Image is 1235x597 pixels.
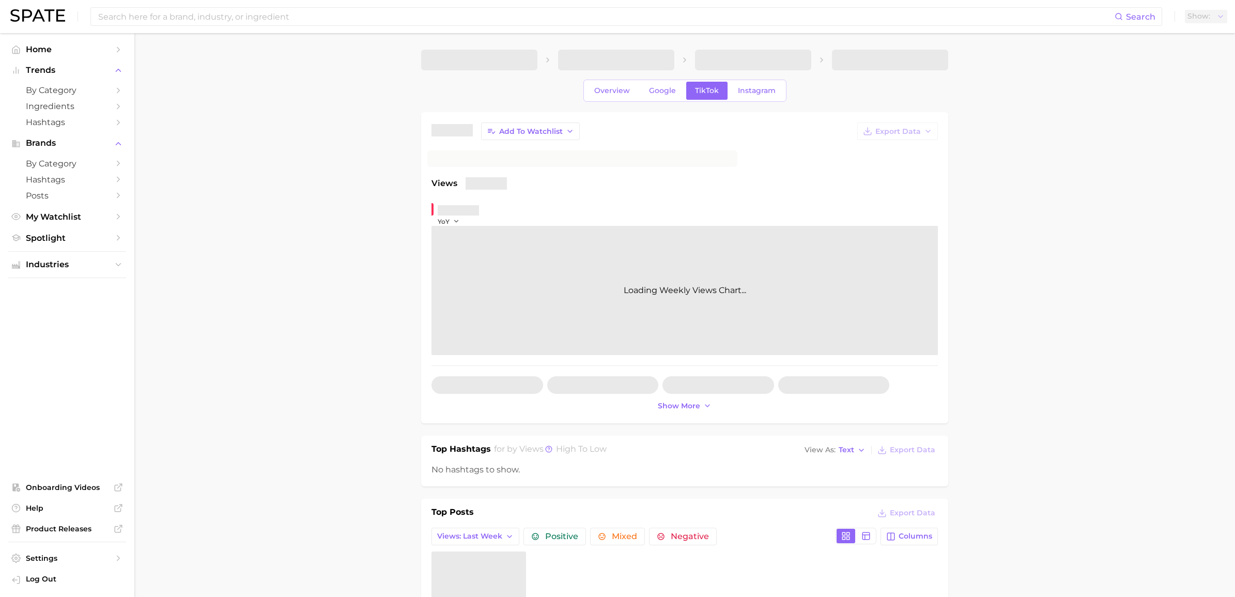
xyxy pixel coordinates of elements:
[8,82,126,98] a: by Category
[1126,12,1155,22] span: Search
[8,480,126,495] a: Onboarding Videos
[890,509,935,517] span: Export Data
[8,156,126,172] a: by Category
[545,532,578,541] span: Positive
[26,175,109,185] span: Hashtags
[881,528,938,545] button: Columns
[8,172,126,188] a: Hashtags
[658,402,700,410] span: Show more
[26,191,109,201] span: Posts
[26,159,109,169] span: by Category
[26,503,109,513] span: Help
[875,443,938,457] button: Export Data
[97,8,1115,25] input: Search here for a brand, industry, or ingredient
[890,446,935,454] span: Export Data
[10,9,65,22] img: SPATE
[8,114,126,130] a: Hashtags
[8,98,126,114] a: Ingredients
[431,506,474,522] h1: Top Posts
[26,44,109,54] span: Home
[671,532,709,541] span: Negative
[26,85,109,95] span: by Category
[805,447,836,453] span: View As
[695,86,719,95] span: TikTok
[431,528,519,545] button: Views: Last Week
[8,500,126,516] a: Help
[585,82,639,100] a: Overview
[437,532,502,541] span: Views: Last Week
[8,41,126,57] a: Home
[738,86,776,95] span: Instagram
[499,127,563,136] span: Add to Watchlist
[26,101,109,111] span: Ingredients
[8,209,126,225] a: My Watchlist
[26,139,109,148] span: Brands
[899,532,932,541] span: Columns
[802,443,868,457] button: View AsText
[640,82,685,100] a: Google
[26,260,109,269] span: Industries
[8,571,126,589] a: Log out. Currently logged in with e-mail jefeinstein@elfbeauty.com.
[26,554,109,563] span: Settings
[556,444,607,454] span: high to low
[26,574,118,584] span: Log Out
[26,233,109,243] span: Spotlight
[26,212,109,222] span: My Watchlist
[8,188,126,204] a: Posts
[839,447,854,453] span: Text
[8,135,126,151] button: Brands
[1187,13,1210,19] span: Show
[26,66,109,75] span: Trends
[481,123,580,140] button: Add to Watchlist
[8,230,126,246] a: Spotlight
[594,86,630,95] span: Overview
[438,217,460,226] button: YoY
[1185,10,1227,23] button: Show
[494,443,607,457] h2: for by Views
[857,123,938,140] button: Export Data
[26,524,109,533] span: Product Releases
[8,63,126,78] button: Trends
[431,177,457,190] span: Views
[8,257,126,272] button: Industries
[875,506,938,521] button: Export Data
[729,82,784,100] a: Instagram
[8,550,126,566] a: Settings
[438,217,450,226] span: YoY
[686,82,728,100] a: TikTok
[655,399,714,413] button: Show more
[431,226,938,355] div: Loading Weekly Views Chart...
[26,483,109,492] span: Onboarding Videos
[649,86,676,95] span: Google
[431,443,491,457] h1: Top Hashtags
[875,127,921,136] span: Export Data
[612,532,637,541] span: Mixed
[431,464,938,476] div: No hashtags to show.
[26,117,109,127] span: Hashtags
[8,521,126,537] a: Product Releases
